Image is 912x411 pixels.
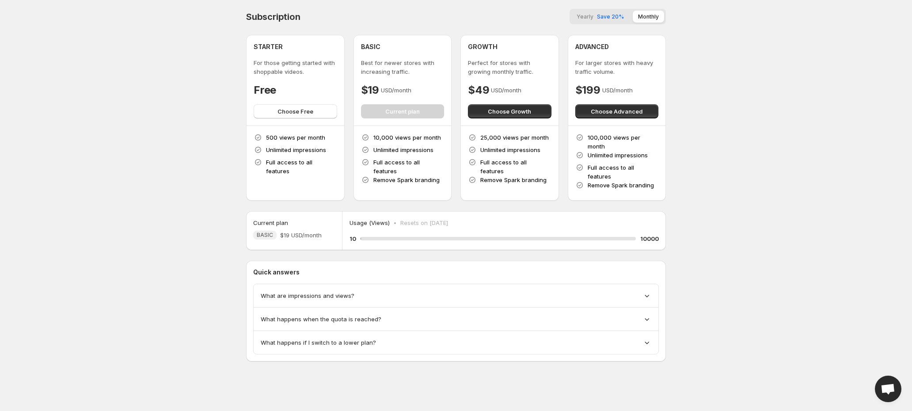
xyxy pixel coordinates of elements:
span: Full access to all features [373,159,420,175]
p: • [393,218,397,227]
p: For those getting started with shoppable videos. [254,58,337,76]
h4: $49 [468,83,489,97]
button: Choose Advanced [575,104,659,118]
h4: $19 [361,83,379,97]
h4: Subscription [246,11,300,22]
span: Unlimited impressions [588,152,648,159]
h4: ADVANCED [575,42,609,51]
h4: Free [254,83,276,97]
span: Choose Growth [488,107,531,116]
p: For larger stores with heavy traffic volume. [575,58,659,76]
p: USD/month [602,86,633,95]
span: BASIC [257,232,273,239]
button: Choose Free [254,104,337,118]
button: Monthly [633,11,664,23]
button: YearlySave 20% [571,11,629,23]
span: What happens when the quota is reached? [261,315,381,323]
h4: $199 [575,83,600,97]
span: Remove Spark branding [480,176,547,183]
span: Choose Advanced [591,107,642,116]
h5: 10000 [640,234,659,243]
h4: BASIC [361,42,380,51]
span: 10,000 views per month [373,134,441,141]
span: Yearly [577,13,593,20]
span: 25,000 views per month [480,134,549,141]
span: 100,000 views per month [588,134,640,150]
p: USD/month [381,86,411,95]
span: Remove Spark branding [373,176,440,183]
span: What are impressions and views? [261,291,354,300]
button: Choose Growth [468,104,551,118]
h4: GROWTH [468,42,498,51]
p: USD/month [491,86,521,95]
h4: STARTER [254,42,283,51]
span: Full access to all features [588,164,634,180]
span: Unlimited impressions [480,146,540,153]
span: Full access to all features [480,159,527,175]
span: Remove Spark branding [588,182,654,189]
span: What happens if I switch to a lower plan? [261,338,376,347]
span: Unlimited impressions [373,146,433,153]
p: Best for newer stores with increasing traffic. [361,58,445,76]
p: Resets on [DATE] [400,218,448,227]
p: Quick answers [253,268,659,277]
span: $19 USD/month [280,231,322,240]
h5: 10 [350,234,356,243]
p: Perfect for stores with growing monthly traffic. [468,58,551,76]
p: Usage (Views) [350,218,390,227]
div: Open chat [875,376,901,402]
span: Full access to all features [266,159,312,175]
span: 500 views per month [266,134,325,141]
span: Choose Free [277,107,313,116]
h5: Current plan [253,218,288,227]
span: Save 20% [597,13,624,20]
span: Unlimited impressions [266,146,326,153]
